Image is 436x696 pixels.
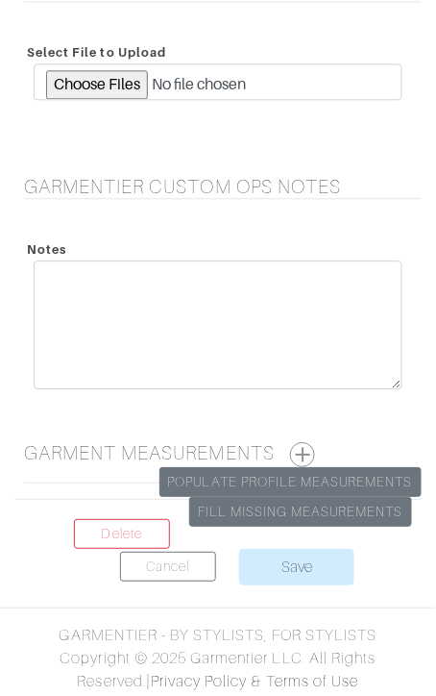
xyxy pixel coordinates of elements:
[24,441,422,467] h5: Garment Measurements
[159,467,422,497] a: Populate Profile Measurements
[151,673,358,690] a: Privacy Policy & Terms of Use
[239,549,354,585] input: Save
[60,650,375,690] span: Copyright © 2025 Garmentier LLC. All Rights Reserved.
[120,552,216,582] a: Cancel
[74,519,170,549] a: Delete
[27,236,66,263] span: Notes
[24,175,422,198] h5: Garmentier Custom Ops Notes
[27,38,166,66] span: Select File to Upload
[189,497,412,527] a: Fill Missing Measurements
